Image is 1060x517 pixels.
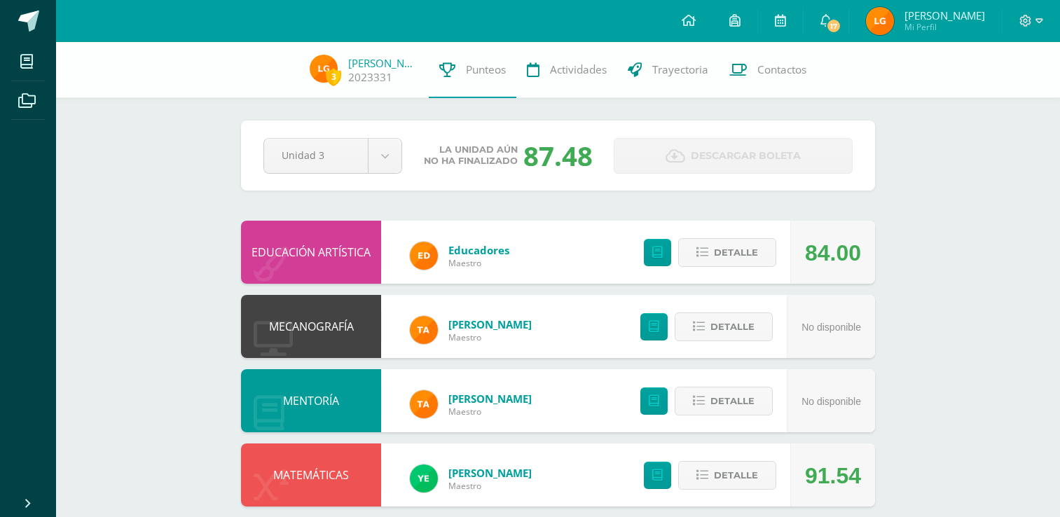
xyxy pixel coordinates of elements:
[429,42,516,98] a: Punteos
[805,444,861,507] div: 91.54
[448,317,532,331] a: [PERSON_NAME]
[866,7,894,35] img: 2b07e7083290fa3d522a25deb24f4cca.png
[241,221,381,284] div: EDUCACIÓN ARTÍSTICA
[424,144,518,167] span: La unidad aún no ha finalizado
[326,68,341,85] span: 3
[826,18,841,34] span: 17
[550,62,607,77] span: Actividades
[241,369,381,432] div: MENTORÍA
[675,387,773,415] button: Detalle
[264,139,401,173] a: Unidad 3
[448,243,509,257] a: Educadores
[410,390,438,418] img: feaeb2f9bb45255e229dc5fdac9a9f6b.png
[678,461,776,490] button: Detalle
[410,316,438,344] img: feaeb2f9bb45255e229dc5fdac9a9f6b.png
[448,480,532,492] span: Maestro
[310,55,338,83] img: 2b07e7083290fa3d522a25deb24f4cca.png
[675,312,773,341] button: Detalle
[714,240,758,266] span: Detalle
[801,322,861,333] span: No disponible
[282,139,350,172] span: Unidad 3
[241,443,381,506] div: MATEMÁTICAS
[678,238,776,267] button: Detalle
[448,466,532,480] a: [PERSON_NAME]
[691,139,801,173] span: Descargar boleta
[757,62,806,77] span: Contactos
[410,242,438,270] img: ed927125212876238b0630303cb5fd71.png
[617,42,719,98] a: Trayectoria
[801,396,861,407] span: No disponible
[523,137,593,174] div: 87.48
[348,56,418,70] a: [PERSON_NAME]
[348,70,392,85] a: 2023331
[448,406,532,418] span: Maestro
[448,392,532,406] a: [PERSON_NAME]
[448,257,509,269] span: Maestro
[516,42,617,98] a: Actividades
[904,8,985,22] span: [PERSON_NAME]
[466,62,506,77] span: Punteos
[241,295,381,358] div: MECANOGRAFÍA
[410,464,438,492] img: dfa1fd8186729af5973cf42d94c5b6ba.png
[448,331,532,343] span: Maestro
[719,42,817,98] a: Contactos
[714,462,758,488] span: Detalle
[904,21,985,33] span: Mi Perfil
[652,62,708,77] span: Trayectoria
[710,388,755,414] span: Detalle
[710,314,755,340] span: Detalle
[805,221,861,284] div: 84.00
